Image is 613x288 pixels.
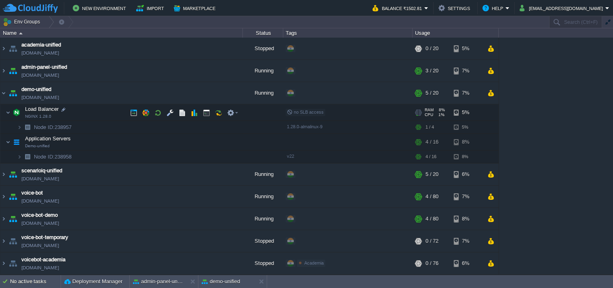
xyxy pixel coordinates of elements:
[17,150,22,163] img: AMDAwAAAACH5BAEAAAAALAAAAAABAAEAAAICRAEAOw==
[0,208,7,230] img: AMDAwAAAACH5BAEAAAAALAAAAAABAAEAAAICRAEAOw==
[202,277,240,286] button: demo-unified
[243,252,283,274] div: Stopped
[243,163,283,185] div: Running
[437,108,445,112] span: 8%
[0,60,7,82] img: AMDAwAAAACH5BAEAAAAALAAAAAABAAEAAAICRAEAOw==
[426,150,436,163] div: 4 / 16
[454,230,480,252] div: 7%
[21,189,43,197] span: voice-bot
[243,208,283,230] div: Running
[7,230,19,252] img: AMDAwAAAACH5BAEAAAAALAAAAAABAAEAAAICRAEAOw==
[33,153,73,160] a: Node ID:238958
[0,82,7,104] img: AMDAwAAAACH5BAEAAAAALAAAAAABAAEAAAICRAEAOw==
[21,93,59,102] a: [DOMAIN_NAME]
[24,106,60,112] span: Load Balancer
[21,256,65,264] a: voicebot-academia
[21,85,51,93] a: demo-unified
[21,241,59,250] a: [DOMAIN_NAME]
[11,104,22,121] img: AMDAwAAAACH5BAEAAAAALAAAAAABAAEAAAICRAEAOw==
[425,112,433,117] span: CPU
[25,144,50,148] span: Demo-unified
[287,154,294,159] span: v22
[0,163,7,185] img: AMDAwAAAACH5BAEAAAAALAAAAAABAAEAAAICRAEAOw==
[482,3,506,13] button: Help
[7,186,19,208] img: AMDAwAAAACH5BAEAAAAALAAAAAABAAEAAAICRAEAOw==
[21,197,59,205] a: [DOMAIN_NAME]
[21,219,59,227] a: [DOMAIN_NAME]
[454,60,480,82] div: 7%
[0,186,7,208] img: AMDAwAAAACH5BAEAAAAALAAAAAABAAEAAAICRAEAOw==
[33,153,73,160] span: 238958
[21,49,59,57] a: [DOMAIN_NAME]
[33,124,73,131] span: 238957
[426,121,434,133] div: 1 / 4
[133,277,184,286] button: admin-panel-unified
[243,186,283,208] div: Running
[426,134,438,150] div: 4 / 16
[243,28,283,38] div: Status
[22,121,33,133] img: AMDAwAAAACH5BAEAAAAALAAAAAABAAEAAAICRAEAOw==
[454,104,480,121] div: 5%
[454,208,480,230] div: 8%
[21,175,59,183] a: [DOMAIN_NAME]
[454,82,480,104] div: 7%
[7,208,19,230] img: AMDAwAAAACH5BAEAAAAALAAAAAABAAEAAAICRAEAOw==
[425,108,434,112] span: RAM
[243,38,283,59] div: Stopped
[7,163,19,185] img: AMDAwAAAACH5BAEAAAAALAAAAAABAAEAAAICRAEAOw==
[284,28,412,38] div: Tags
[0,252,7,274] img: AMDAwAAAACH5BAEAAAAALAAAAAABAAEAAAICRAEAOw==
[287,110,324,114] span: no SLB access
[438,3,472,13] button: Settings
[426,60,438,82] div: 3 / 20
[21,167,62,175] a: scenarioiq-unified
[21,211,58,219] a: voice-bot-demo
[1,28,242,38] div: Name
[24,106,60,112] a: Load BalancerNGINX 1.28.0
[25,114,51,119] span: NGINX 1.28.0
[0,230,7,252] img: AMDAwAAAACH5BAEAAAAALAAAAAABAAEAAAICRAEAOw==
[454,121,480,133] div: 5%
[7,60,19,82] img: AMDAwAAAACH5BAEAAAAALAAAAAABAAEAAAICRAEAOw==
[413,28,498,38] div: Usage
[287,124,322,129] span: 1.28.0-almalinux-9
[3,16,43,28] button: Env Groups
[454,38,480,59] div: 5%
[426,186,438,208] div: 4 / 80
[454,150,480,163] div: 8%
[64,277,122,286] button: Deployment Manager
[243,82,283,104] div: Running
[19,32,23,34] img: AMDAwAAAACH5BAEAAAAALAAAAAABAAEAAAICRAEAOw==
[7,82,19,104] img: AMDAwAAAACH5BAEAAAAALAAAAAABAAEAAAICRAEAOw==
[136,3,166,13] button: Import
[373,3,424,13] button: Balance ₹1502.81
[6,104,11,121] img: AMDAwAAAACH5BAEAAAAALAAAAAABAAEAAAICRAEAOw==
[243,60,283,82] div: Running
[426,163,438,185] div: 5 / 20
[454,134,480,150] div: 8%
[436,112,444,117] span: 1%
[304,260,324,265] span: Academia
[426,38,438,59] div: 0 / 20
[11,134,22,150] img: AMDAwAAAACH5BAEAAAAALAAAAAABAAEAAAICRAEAOw==
[426,208,438,230] div: 4 / 80
[454,252,480,274] div: 6%
[73,3,128,13] button: New Environment
[21,41,61,49] a: academia-unified
[6,134,11,150] img: AMDAwAAAACH5BAEAAAAALAAAAAABAAEAAAICRAEAOw==
[174,3,218,13] button: Marketplace
[21,63,67,71] span: admin-panel-unified
[21,233,68,241] a: voice-bot-temporary
[33,124,73,131] a: Node ID:238957
[3,3,58,13] img: CloudJiffy
[21,264,59,272] a: [DOMAIN_NAME]
[7,38,19,59] img: AMDAwAAAACH5BAEAAAAALAAAAAABAAEAAAICRAEAOw==
[34,154,55,160] span: Node ID:
[22,150,33,163] img: AMDAwAAAACH5BAEAAAAALAAAAAABAAEAAAICRAEAOw==
[34,124,55,130] span: Node ID:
